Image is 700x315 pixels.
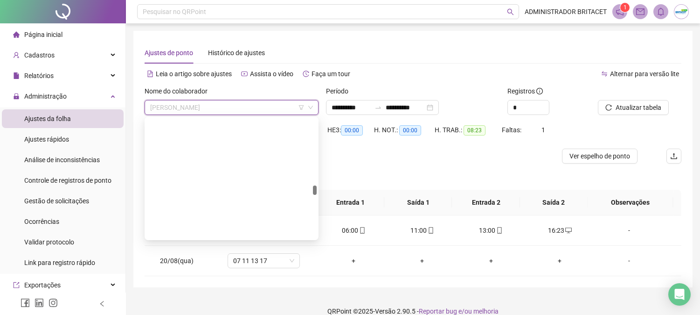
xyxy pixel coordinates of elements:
span: mail [636,7,645,16]
div: + [395,256,449,266]
div: H. NOT.: [374,125,435,136]
span: 20/08(qua) [160,257,194,265]
span: Leia o artigo sobre ajustes [156,70,232,78]
div: HE 3: [327,125,374,136]
span: Ajustes da folha [24,115,71,122]
span: youtube [241,71,248,77]
th: Observações [587,190,673,215]
span: 07 11 13 17 [233,254,294,268]
span: swap-right [374,104,382,111]
div: Open Intercom Messenger [668,283,691,306]
span: mobile [427,227,434,234]
sup: 1 [620,3,630,12]
span: bell [657,7,665,16]
span: mobile [358,227,366,234]
span: filter [298,105,304,110]
span: desktop [564,227,572,234]
span: Relatórios [24,72,54,79]
span: Faça um tour [312,70,350,78]
span: instagram [49,298,58,308]
span: upload [670,152,678,160]
span: down [308,105,313,110]
span: Validar protocolo [24,238,74,246]
span: Ajustes de ponto [145,49,193,57]
span: Histórico de ajustes [208,49,265,57]
span: Página inicial [24,31,62,38]
div: 11:00 [395,225,449,236]
span: Ajustes rápidos [24,136,69,143]
span: home [13,31,20,38]
th: Saída 1 [384,190,452,215]
div: 16:23 [533,225,586,236]
span: 08:23 [464,125,485,136]
span: ADMINISTRADOR BRITACET [525,7,607,17]
th: Entrada 2 [452,190,520,215]
span: mobile [495,227,503,234]
span: Ver espelho de ponto [569,151,630,161]
button: Atualizar tabela [598,100,669,115]
span: history [303,71,309,77]
span: export [13,282,20,288]
span: Controle de registros de ponto [24,177,111,184]
span: linkedin [35,298,44,308]
span: lock [13,93,20,100]
div: 06:00 [327,225,381,236]
th: Saída 2 [520,190,588,215]
span: Observações [595,197,666,208]
span: Ocorrências [24,218,59,225]
div: - [602,225,657,236]
span: facebook [21,298,30,308]
img: 73035 [674,5,688,19]
div: + [533,256,586,266]
span: notification [616,7,624,16]
span: swap [601,71,608,77]
span: info-circle [536,88,543,94]
span: file [13,72,20,79]
span: Assista o vídeo [250,70,293,78]
span: Versão [375,308,395,315]
span: Link para registro rápido [24,259,95,266]
span: 1 [624,4,627,11]
span: left [99,301,105,307]
span: Atualizar tabela [616,102,661,113]
span: Faltas: [502,126,523,134]
span: Registros [507,86,543,96]
span: Análise de inconsistências [24,156,100,164]
span: file-text [147,71,153,77]
span: user-add [13,52,20,58]
div: + [464,256,518,266]
div: + [327,256,381,266]
span: 00:00 [399,125,421,136]
span: Reportar bug e/ou melhoria [419,308,499,315]
span: JOSE CLAUDIO ANDRADE DOS SANTOS COSTA [150,100,313,115]
span: Gestão de solicitações [24,197,89,205]
span: reload [605,104,612,111]
span: Cadastros [24,51,55,59]
span: search [507,8,514,15]
span: to [374,104,382,111]
span: Alternar para versão lite [610,70,679,78]
div: 13:00 [464,225,518,236]
th: Entrada 1 [317,190,384,215]
button: Ver espelho de ponto [562,149,638,164]
span: Administração [24,93,67,100]
label: Período [326,86,354,96]
span: 1 [541,126,545,134]
div: H. TRAB.: [435,125,502,136]
span: Exportações [24,281,61,289]
div: - [602,256,657,266]
span: 00:00 [341,125,363,136]
label: Nome do colaborador [145,86,214,96]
